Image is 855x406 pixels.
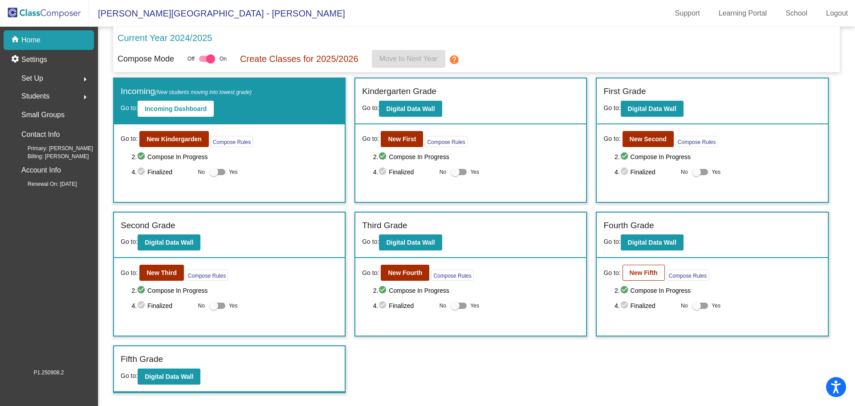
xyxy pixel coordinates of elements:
[378,300,389,311] mat-icon: check_circle
[372,50,445,68] button: Move to Next Year
[11,35,21,45] mat-icon: home
[187,55,195,63] span: Off
[137,152,147,162] mat-icon: check_circle
[21,164,61,176] p: Account Info
[615,152,821,162] span: 2. Compose In Progress
[138,101,214,117] button: Incoming Dashboard
[186,270,228,281] button: Compose Rules
[145,373,193,380] b: Digital Data Wall
[121,219,175,232] label: Second Grade
[386,239,435,246] b: Digital Data Wall
[379,101,442,117] button: Digital Data Wall
[623,131,674,147] button: New Second
[121,372,138,379] span: Go to:
[615,300,676,311] span: 4. Finalized
[373,167,435,177] span: 4. Finalized
[620,152,631,162] mat-icon: check_circle
[681,302,688,310] span: No
[198,302,205,310] span: No
[138,234,200,250] button: Digital Data Wall
[362,134,379,144] span: Go to:
[11,54,21,65] mat-icon: settings
[681,168,688,176] span: No
[668,6,707,21] a: Support
[819,6,855,21] a: Logout
[425,136,467,147] button: Compose Rules
[621,234,684,250] button: Digital Data Wall
[712,6,774,21] a: Learning Portal
[603,134,620,144] span: Go to:
[603,104,620,111] span: Go to:
[378,285,389,296] mat-icon: check_circle
[362,219,407,232] label: Third Grade
[603,238,620,245] span: Go to:
[378,152,389,162] mat-icon: check_circle
[138,369,200,385] button: Digital Data Wall
[118,53,174,65] p: Compose Mode
[139,131,209,147] button: New Kindergarden
[630,135,667,143] b: New Second
[620,167,631,177] mat-icon: check_circle
[211,136,253,147] button: Compose Rules
[440,168,446,176] span: No
[137,285,147,296] mat-icon: check_circle
[121,353,163,366] label: Fifth Grade
[21,54,47,65] p: Settings
[379,234,442,250] button: Digital Data Wall
[615,167,676,177] span: 4. Finalized
[712,167,721,177] span: Yes
[21,35,41,45] p: Home
[21,72,43,85] span: Set Up
[118,31,212,45] p: Current Year 2024/2025
[628,239,676,246] b: Digital Data Wall
[139,265,184,281] button: New Third
[603,268,620,278] span: Go to:
[229,167,238,177] span: Yes
[676,136,718,147] button: Compose Rules
[621,101,684,117] button: Digital Data Wall
[628,105,676,112] b: Digital Data Wall
[121,238,138,245] span: Go to:
[131,285,338,296] span: 2. Compose In Progress
[131,167,193,177] span: 4. Finalized
[131,300,193,311] span: 4. Finalized
[373,285,580,296] span: 2. Compose In Progress
[21,90,49,103] span: Students
[362,268,379,278] span: Go to:
[712,300,721,311] span: Yes
[137,167,147,177] mat-icon: check_circle
[440,302,446,310] span: No
[630,269,658,276] b: New Fifth
[449,54,460,65] mat-icon: help
[147,269,177,276] b: New Third
[145,105,207,112] b: Incoming Dashboard
[220,55,227,63] span: On
[121,134,138,144] span: Go to:
[21,128,60,141] p: Contact Info
[603,219,654,232] label: Fourth Grade
[615,285,821,296] span: 2. Compose In Progress
[13,144,93,152] span: Primary: [PERSON_NAME]
[155,89,252,95] span: (New students moving into lowest grade)
[89,6,345,21] span: [PERSON_NAME][GEOGRAPHIC_DATA] - [PERSON_NAME]
[21,109,65,121] p: Small Groups
[147,135,202,143] b: New Kindergarden
[381,265,429,281] button: New Fourth
[362,85,436,98] label: Kindergarten Grade
[13,180,77,188] span: Renewal On: [DATE]
[470,300,479,311] span: Yes
[381,131,423,147] button: New First
[378,167,389,177] mat-icon: check_circle
[379,55,438,62] span: Move to Next Year
[386,105,435,112] b: Digital Data Wall
[362,104,379,111] span: Go to:
[121,104,138,111] span: Go to:
[198,168,205,176] span: No
[470,167,479,177] span: Yes
[145,239,193,246] b: Digital Data Wall
[240,52,358,66] p: Create Classes for 2025/2026
[603,85,646,98] label: First Grade
[623,265,665,281] button: New Fifth
[121,268,138,278] span: Go to:
[431,270,473,281] button: Compose Rules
